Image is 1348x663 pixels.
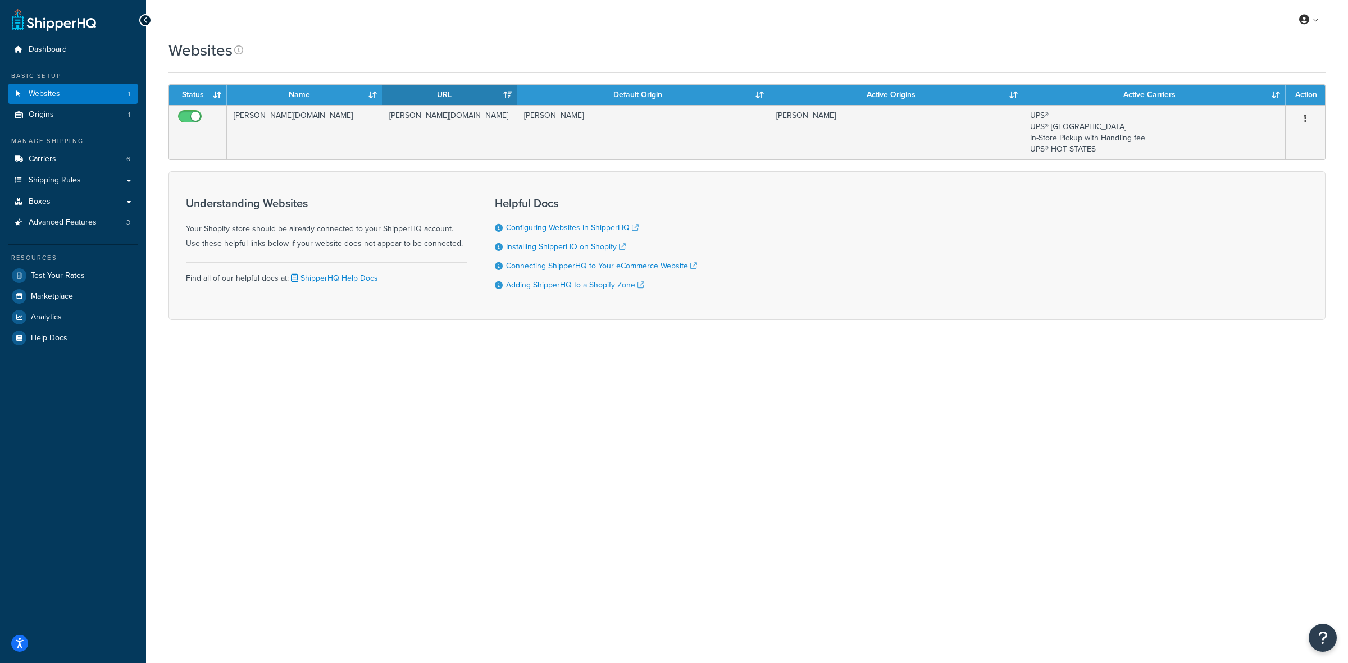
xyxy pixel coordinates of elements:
th: URL: activate to sort column ascending [382,85,517,105]
div: Your Shopify store should be already connected to your ShipperHQ account. Use these helpful links... [186,197,467,251]
a: Boxes [8,191,138,212]
span: Marketplace [31,292,73,301]
a: Analytics [8,307,138,327]
a: Carriers 6 [8,149,138,170]
a: Help Docs [8,328,138,348]
a: Marketplace [8,286,138,307]
li: Origins [8,104,138,125]
div: Basic Setup [8,71,138,81]
td: [PERSON_NAME][DOMAIN_NAME] [382,105,517,159]
th: Status: activate to sort column ascending [169,85,227,105]
th: Active Origins: activate to sort column ascending [769,85,1023,105]
th: Action [1286,85,1325,105]
h3: Understanding Websites [186,197,467,209]
a: Shipping Rules [8,170,138,191]
span: Boxes [29,197,51,207]
span: Dashboard [29,45,67,54]
a: Installing ShipperHQ on Shopify [506,241,626,253]
th: Active Carriers: activate to sort column ascending [1023,85,1286,105]
span: 6 [126,154,130,164]
div: Find all of our helpful docs at: [186,262,467,286]
h1: Websites [168,39,233,61]
li: Advanced Features [8,212,138,233]
a: Advanced Features 3 [8,212,138,233]
h3: Helpful Docs [495,197,697,209]
th: Default Origin: activate to sort column ascending [517,85,770,105]
a: Test Your Rates [8,266,138,286]
span: Test Your Rates [31,271,85,281]
a: Dashboard [8,39,138,60]
span: Origins [29,110,54,120]
span: 1 [128,110,130,120]
a: ShipperHQ Home [12,8,96,31]
td: [PERSON_NAME] [769,105,1023,159]
span: 3 [126,218,130,227]
td: [PERSON_NAME][DOMAIN_NAME] [227,105,382,159]
a: Adding ShipperHQ to a Shopify Zone [506,279,644,291]
button: Open Resource Center [1309,624,1337,652]
td: [PERSON_NAME] [517,105,770,159]
li: Websites [8,84,138,104]
li: Carriers [8,149,138,170]
th: Name: activate to sort column ascending [227,85,382,105]
div: Resources [8,253,138,263]
a: Configuring Websites in ShipperHQ [506,222,639,234]
a: Origins 1 [8,104,138,125]
span: 1 [128,89,130,99]
span: Help Docs [31,333,67,343]
div: Manage Shipping [8,136,138,146]
td: UPS® UPS® [GEOGRAPHIC_DATA] In-Store Pickup with Handling fee UPS® HOT STATES [1023,105,1286,159]
a: Websites 1 [8,84,138,104]
a: Connecting ShipperHQ to Your eCommerce Website [506,260,697,272]
span: Websites [29,89,60,99]
span: Analytics [31,313,62,322]
span: Advanced Features [29,218,97,227]
span: Shipping Rules [29,176,81,185]
a: ShipperHQ Help Docs [289,272,378,284]
span: Carriers [29,154,56,164]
